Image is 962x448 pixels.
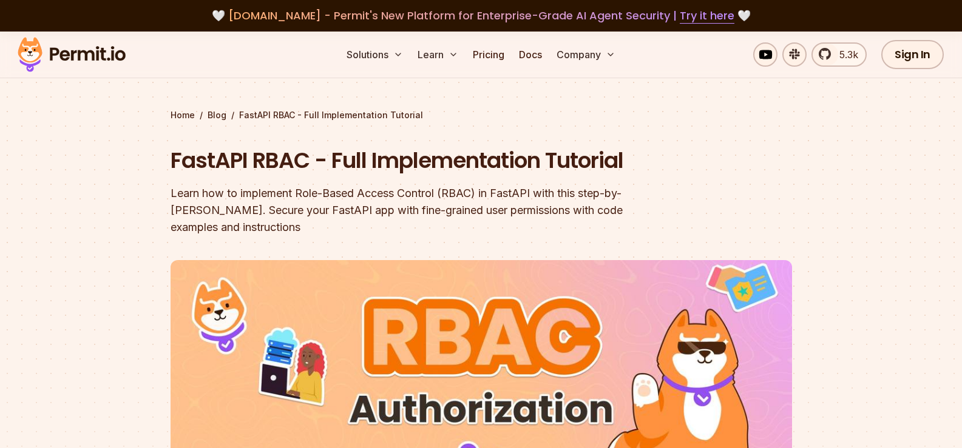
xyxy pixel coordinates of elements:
a: Home [171,109,195,121]
a: Sign In [881,40,944,69]
div: 🤍 🤍 [29,7,933,24]
span: 5.3k [832,47,858,62]
a: Try it here [680,8,734,24]
a: Pricing [468,42,509,67]
button: Company [552,42,620,67]
a: Blog [208,109,226,121]
a: Docs [514,42,547,67]
div: Learn how to implement Role-Based Access Control (RBAC) in FastAPI with this step-by-[PERSON_NAME... [171,185,637,236]
button: Solutions [342,42,408,67]
div: / / [171,109,792,121]
span: [DOMAIN_NAME] - Permit's New Platform for Enterprise-Grade AI Agent Security | [228,8,734,23]
img: Permit logo [12,34,131,75]
button: Learn [413,42,463,67]
a: 5.3k [811,42,867,67]
h1: FastAPI RBAC - Full Implementation Tutorial [171,145,637,176]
